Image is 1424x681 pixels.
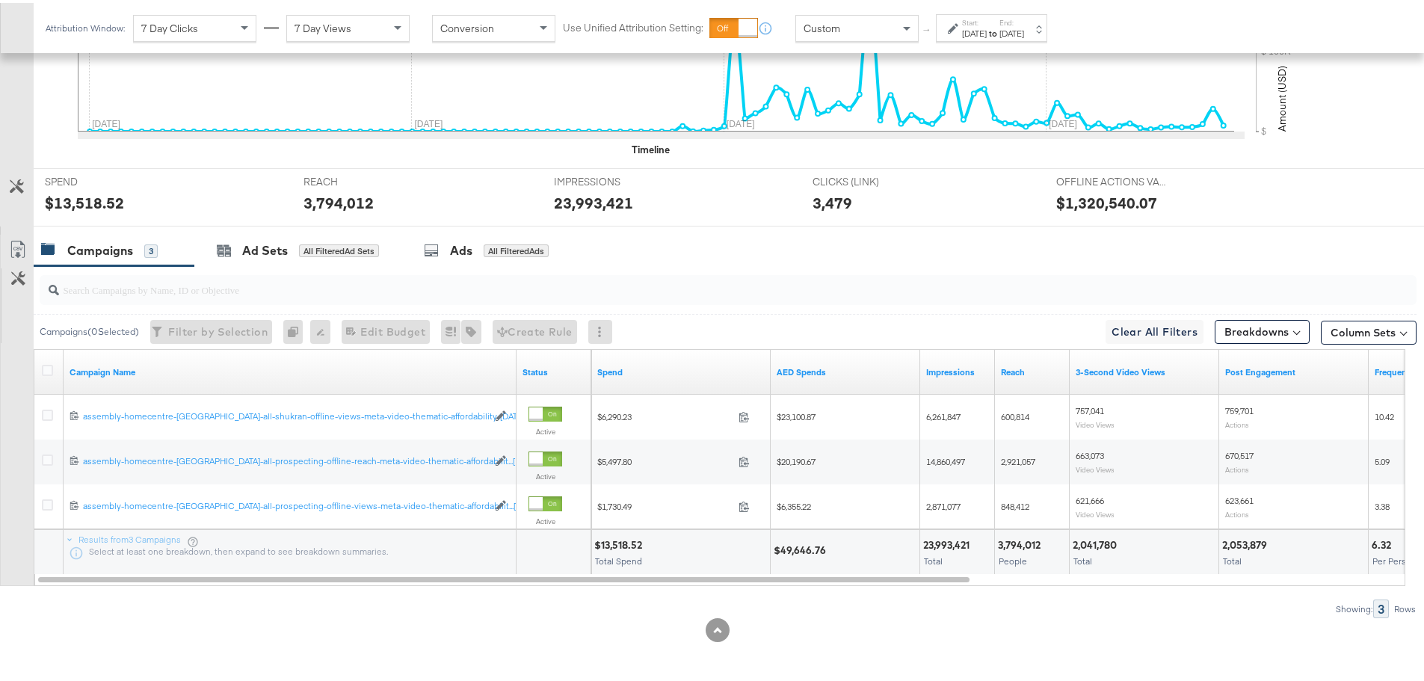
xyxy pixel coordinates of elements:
div: Rows [1393,601,1417,611]
div: Campaigns ( 0 Selected) [40,322,139,336]
label: Active [528,469,562,478]
div: Ads [450,239,472,256]
div: Ad Sets [242,239,288,256]
div: 3,479 [813,189,852,211]
a: Shows the current state of your Ad Campaign. [523,363,585,375]
a: The total amount spent to date. [597,363,765,375]
div: Campaigns [67,239,133,256]
div: 3,794,012 [303,189,374,211]
div: Showing: [1335,601,1373,611]
a: The number of times your video was viewed for 3 seconds or more. [1076,363,1213,375]
a: The number of times your ad was served. On mobile apps an ad is counted as served the first time ... [926,363,989,375]
span: 600,814 [1001,408,1029,419]
div: All Filtered Ad Sets [299,241,379,255]
span: 757,041 [1076,402,1104,413]
sub: Actions [1225,417,1249,426]
input: Search Campaigns by Name, ID or Objective [59,266,1290,295]
div: Timeline [632,140,670,154]
div: assembly-homecentre-[GEOGRAPHIC_DATA]-all-prospecting-offline-views-meta-video-thematic-affordabi... [83,497,487,509]
div: $49,646.76 [774,540,830,555]
a: Your campaign name. [70,363,511,375]
label: Start: [962,15,987,25]
div: $13,518.52 [594,535,647,549]
a: assembly-homecentre-[GEOGRAPHIC_DATA]-all-prospecting-offline-views-meta-video-thematic-affordabi... [83,497,487,510]
span: REACH [303,172,416,186]
div: $1,320,540.07 [1056,189,1157,211]
div: Attribution Window: [45,20,126,31]
sub: Video Views [1076,507,1115,516]
span: 3.38 [1375,498,1390,509]
a: The number of people your ad was served to. [1001,363,1064,375]
span: 848,412 [1001,498,1029,509]
label: End: [999,15,1024,25]
span: 5.09 [1375,453,1390,464]
span: 2,871,077 [926,498,961,509]
sub: Video Views [1076,417,1115,426]
div: 3 [144,241,158,255]
span: Clear All Filters [1112,320,1198,339]
span: 621,666 [1076,492,1104,503]
span: $1,730.49 [597,498,733,509]
button: Column Sets [1321,318,1417,342]
span: IMPRESSIONS [554,172,666,186]
span: $20,190.67 [777,453,816,464]
div: 3,794,012 [998,535,1045,549]
div: 2,053,879 [1222,535,1272,549]
button: Breakdowns [1215,317,1310,341]
a: The number of actions related to your Page's posts as a result of your ad. [1225,363,1363,375]
div: 2,041,780 [1073,535,1121,549]
div: [DATE] [999,25,1024,37]
text: Amount (USD) [1275,63,1289,129]
span: Conversion [440,19,494,32]
span: 14,860,497 [926,453,965,464]
span: Total [1223,552,1242,564]
div: All Filtered Ads [484,241,549,255]
span: 759,701 [1225,402,1254,413]
a: assembly-homecentre-[GEOGRAPHIC_DATA]-all-shukran-offline-views-meta-video-thematic-affordability... [83,407,487,420]
span: Total [924,552,943,564]
span: 7 Day Clicks [141,19,198,32]
span: CLICKS (LINK) [813,172,925,186]
span: People [999,552,1027,564]
span: SPEND [45,172,157,186]
span: OFFLINE ACTIONS VALUE [1056,172,1168,186]
button: Clear All Filters [1106,317,1203,341]
span: Total Spend [595,552,642,564]
span: 6,261,847 [926,408,961,419]
a: assembly-homecentre-[GEOGRAPHIC_DATA]-all-prospecting-offline-reach-meta-video-thematic-affordabi... [83,452,487,465]
a: 3.6725 [777,363,914,375]
span: Per Person [1372,552,1417,564]
label: Active [528,424,562,434]
span: 7 Day Views [295,19,351,32]
span: 670,517 [1225,447,1254,458]
span: 10.42 [1375,408,1394,419]
span: $23,100.87 [777,408,816,419]
span: 2,921,057 [1001,453,1035,464]
div: 23,993,421 [554,189,633,211]
div: 6.32 [1372,535,1396,549]
div: assembly-homecentre-[GEOGRAPHIC_DATA]-all-prospecting-offline-reach-meta-video-thematic-affordabi... [83,452,487,464]
span: Total [1073,552,1092,564]
span: 623,661 [1225,492,1254,503]
span: 663,073 [1076,447,1104,458]
span: Custom [804,19,840,32]
div: [DATE] [962,25,987,37]
sub: Video Views [1076,462,1115,471]
strong: to [987,25,999,36]
sub: Actions [1225,507,1249,516]
label: Use Unified Attribution Setting: [563,18,703,32]
div: assembly-homecentre-[GEOGRAPHIC_DATA]-all-shukran-offline-views-meta-video-thematic-affordability... [83,407,487,419]
div: 3 [1373,597,1389,615]
div: 0 [283,317,310,341]
div: $13,518.52 [45,189,124,211]
sub: Actions [1225,462,1249,471]
div: 23,993,421 [923,535,974,549]
label: Active [528,514,562,523]
span: ↑ [920,25,934,31]
span: $5,497.80 [597,453,733,464]
span: $6,290.23 [597,408,733,419]
span: $6,355.22 [777,498,811,509]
